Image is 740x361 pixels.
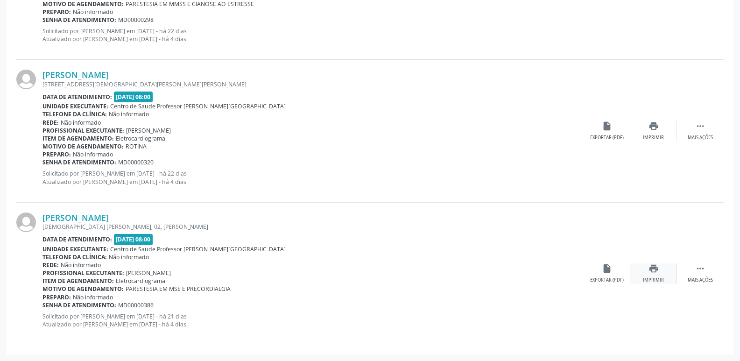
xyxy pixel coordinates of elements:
[42,8,71,16] b: Preparo:
[126,127,171,134] span: [PERSON_NAME]
[42,301,116,309] b: Senha de atendimento:
[16,70,36,89] img: img
[116,134,165,142] span: Eletrocardiograma
[590,277,624,283] div: Exportar (PDF)
[73,293,113,301] span: Não informado
[42,212,109,223] a: [PERSON_NAME]
[61,119,101,127] span: Não informado
[648,121,659,131] i: print
[42,27,584,43] p: Solicitado por [PERSON_NAME] em [DATE] - há 22 dias Atualizado por [PERSON_NAME] em [DATE] - há 4...
[42,119,59,127] b: Rede:
[42,277,114,285] b: Item de agendamento:
[695,263,705,274] i: 
[126,269,171,277] span: [PERSON_NAME]
[643,134,664,141] div: Imprimir
[73,8,113,16] span: Não informado
[42,134,114,142] b: Item de agendamento:
[42,312,584,328] p: Solicitado por [PERSON_NAME] em [DATE] - há 21 dias Atualizado por [PERSON_NAME] em [DATE] - há 4...
[42,93,112,101] b: Data de atendimento:
[116,277,165,285] span: Eletrocardiograma
[42,245,108,253] b: Unidade executante:
[42,102,108,110] b: Unidade executante:
[42,269,124,277] b: Profissional executante:
[42,80,584,88] div: [STREET_ADDRESS][DEMOGRAPHIC_DATA][PERSON_NAME][PERSON_NAME]
[110,102,286,110] span: Centro de Saude Professor [PERSON_NAME][GEOGRAPHIC_DATA]
[118,16,154,24] span: MD00000298
[42,223,584,231] div: [DEMOGRAPHIC_DATA] [PERSON_NAME], 02, [PERSON_NAME]
[42,285,124,293] b: Motivo de agendamento:
[126,285,231,293] span: PARESTESIA EM MSE E PRECORDIALGIA
[42,150,71,158] b: Preparo:
[110,245,286,253] span: Centro de Saude Professor [PERSON_NAME][GEOGRAPHIC_DATA]
[42,261,59,269] b: Rede:
[61,261,101,269] span: Não informado
[648,263,659,274] i: print
[109,253,149,261] span: Não informado
[16,212,36,232] img: img
[109,110,149,118] span: Não informado
[118,158,154,166] span: MD00000320
[114,234,153,245] span: [DATE] 08:00
[42,293,71,301] b: Preparo:
[590,134,624,141] div: Exportar (PDF)
[126,142,147,150] span: ROTINA
[42,70,109,80] a: [PERSON_NAME]
[42,235,112,243] b: Data de atendimento:
[602,121,612,131] i: insert_drive_file
[42,158,116,166] b: Senha de atendimento:
[42,110,107,118] b: Telefone da clínica:
[602,263,612,274] i: insert_drive_file
[42,127,124,134] b: Profissional executante:
[42,170,584,185] p: Solicitado por [PERSON_NAME] em [DATE] - há 22 dias Atualizado por [PERSON_NAME] em [DATE] - há 4...
[695,121,705,131] i: 
[42,142,124,150] b: Motivo de agendamento:
[688,134,713,141] div: Mais ações
[73,150,113,158] span: Não informado
[42,253,107,261] b: Telefone da clínica:
[643,277,664,283] div: Imprimir
[114,92,153,102] span: [DATE] 08:00
[42,16,116,24] b: Senha de atendimento:
[688,277,713,283] div: Mais ações
[118,301,154,309] span: MD00000386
